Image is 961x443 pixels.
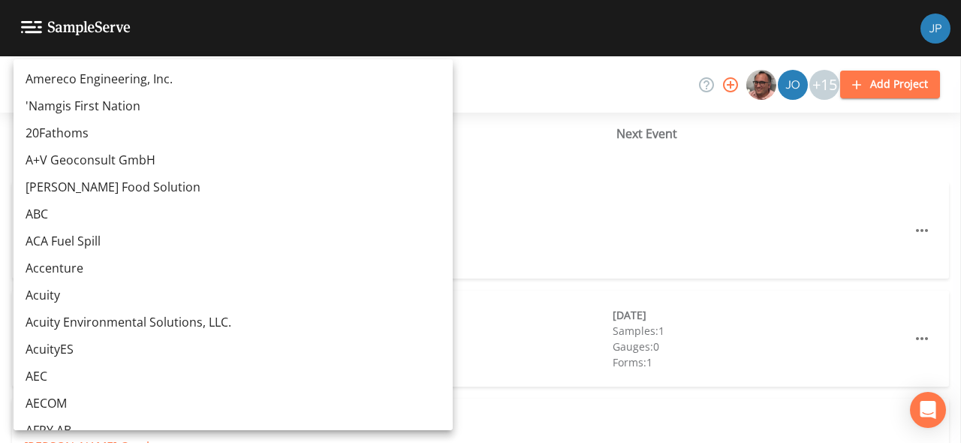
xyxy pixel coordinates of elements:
a: ABC [14,200,453,228]
a: AcuityES [14,336,453,363]
a: AEC [14,363,453,390]
a: 'Namgis First Nation [14,92,453,119]
a: A+V Geoconsult GmbH [14,146,453,173]
div: Open Intercom Messenger [910,392,946,428]
a: ACA Fuel Spill [14,228,453,255]
a: Accenture [14,255,453,282]
a: Acuity Environmental Solutions, LLC. [14,309,453,336]
a: [PERSON_NAME] Food Solution [14,173,453,200]
a: Amereco Engineering, Inc. [14,65,453,92]
a: AECOM [14,390,453,417]
a: 20Fathoms [14,119,453,146]
a: Acuity [14,282,453,309]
